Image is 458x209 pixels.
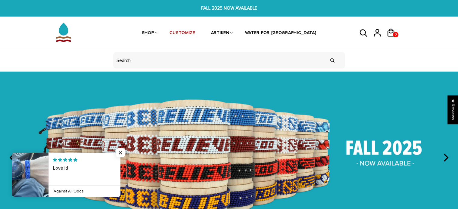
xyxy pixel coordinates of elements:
button: previous [6,151,19,164]
input: header search [113,52,345,69]
button: next [439,151,452,164]
a: CUSTOMIZE [170,17,195,49]
a: 0 [386,39,400,40]
span: FALL 2025 NOW AVAILABLE [141,5,317,12]
a: WATER FOR [GEOGRAPHIC_DATA] [245,17,316,49]
a: SHOP [142,17,154,49]
a: ARTIKEN [211,17,229,49]
span: Close popup widget [116,148,125,157]
input: Search [326,49,338,72]
div: Click to open Judge.me floating reviews tab [448,95,458,124]
span: 0 [393,30,398,39]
